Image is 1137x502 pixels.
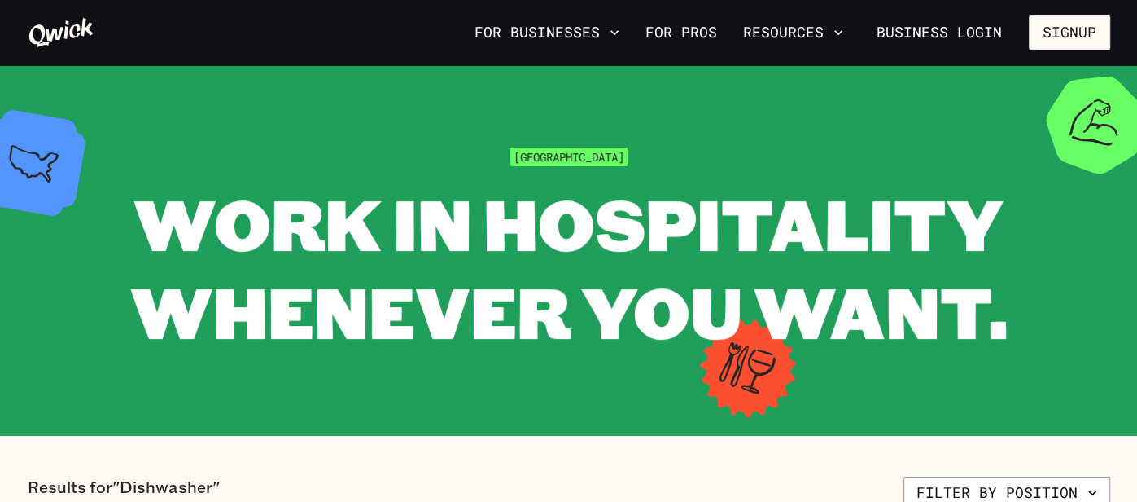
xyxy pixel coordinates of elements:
button: Resources [737,19,850,46]
span: [GEOGRAPHIC_DATA] [510,148,628,166]
span: WORK IN HOSPITALITY WHENEVER YOU WANT. [130,176,1008,358]
button: Signup [1029,15,1110,50]
button: For Businesses [468,19,626,46]
a: Business Login [863,15,1016,50]
a: For Pros [639,19,724,46]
